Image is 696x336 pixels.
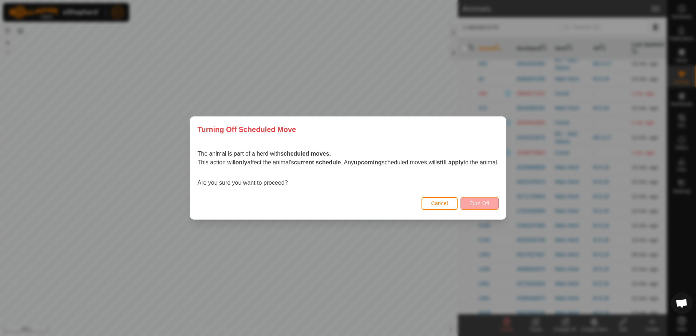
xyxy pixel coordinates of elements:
[280,151,331,157] strong: scheduled moves.
[437,159,464,165] strong: still apply
[354,159,381,165] strong: upcoming
[671,292,693,314] div: Open chat
[197,149,498,158] p: The animal is part of a herd with
[470,200,490,206] span: Turn Off
[460,197,499,210] button: Turn Off
[422,197,458,210] button: Cancel
[197,124,296,135] span: Turning Off Scheduled Move
[197,179,498,187] p: Are you sure you want to proceed?
[431,200,448,206] span: Cancel
[235,159,247,165] strong: only
[197,158,498,167] p: This action will affect the animal's . Any scheduled moves will to the animal.
[294,159,341,165] strong: current schedule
